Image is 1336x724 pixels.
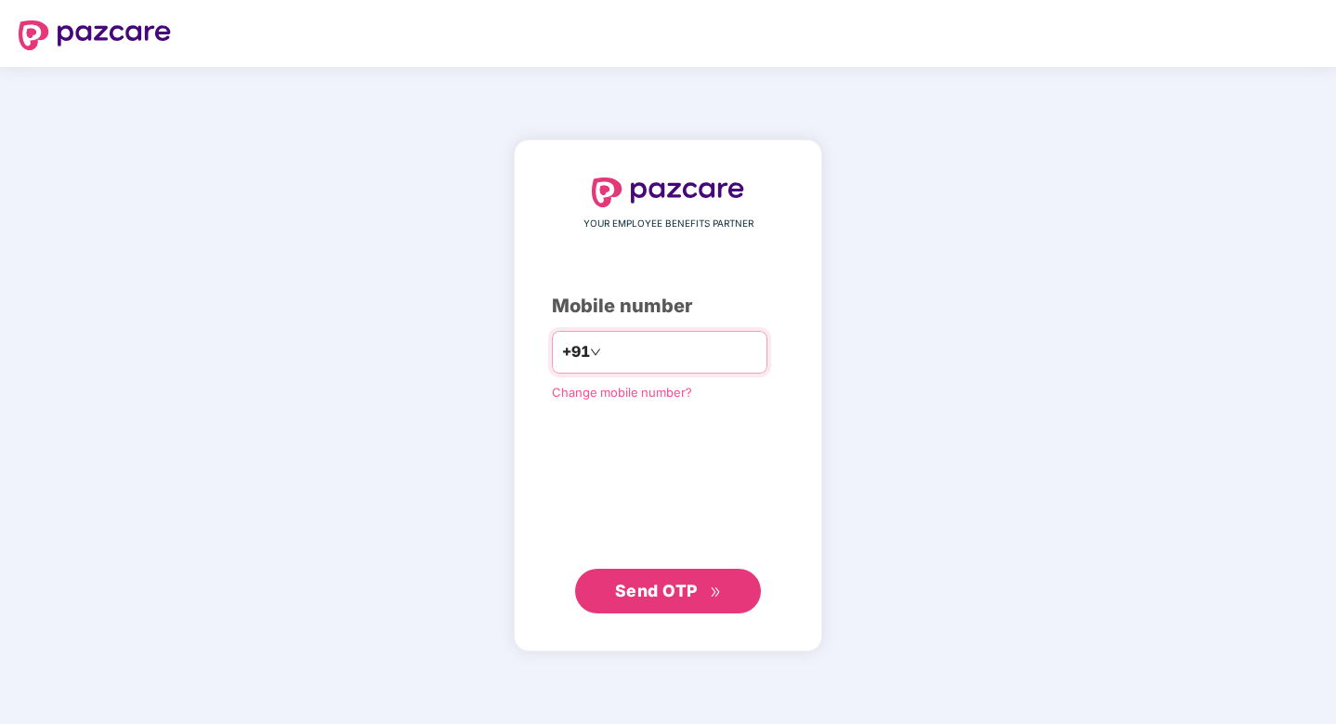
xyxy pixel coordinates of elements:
[590,347,601,358] span: down
[19,20,171,50] img: logo
[552,385,692,400] a: Change mobile number?
[583,217,753,231] span: YOUR EMPLOYEE BENEFITS PARTNER
[710,586,722,599] span: double-right
[592,178,744,207] img: logo
[615,581,698,600] span: Send OTP
[575,569,761,613] button: Send OTPdouble-right
[562,340,590,363] span: +91
[552,292,784,321] div: Mobile number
